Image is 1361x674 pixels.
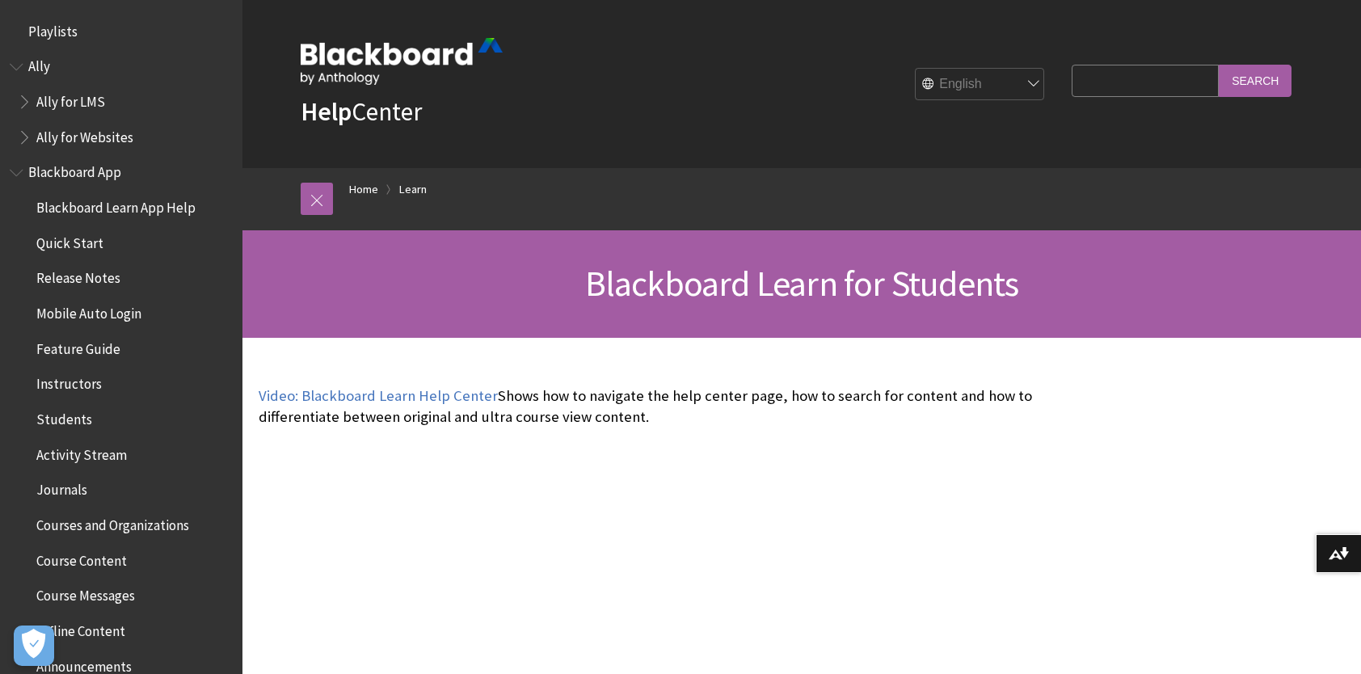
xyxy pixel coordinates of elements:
img: Blackboard by Anthology [301,38,503,85]
span: Offline Content [36,617,125,639]
select: Site Language Selector [916,69,1045,101]
span: Blackboard Learn for Students [585,261,1019,305]
span: Mobile Auto Login [36,300,141,322]
a: HelpCenter [301,95,422,128]
span: Journals [36,477,87,499]
span: Students [36,406,92,428]
input: Search [1219,65,1291,96]
span: Courses and Organizations [36,512,189,533]
span: Ally [28,53,50,75]
a: Learn [399,179,427,200]
span: Activity Stream [36,441,127,463]
strong: Help [301,95,352,128]
span: Course Messages [36,583,135,604]
span: Playlists [28,18,78,40]
nav: Book outline for Playlists [10,18,233,45]
span: Quick Start [36,230,103,251]
nav: Book outline for Anthology Ally Help [10,53,233,151]
span: Ally for LMS [36,88,105,110]
a: Home [349,179,378,200]
span: Course Content [36,547,127,569]
span: Blackboard Learn App Help [36,194,196,216]
a: Video: Blackboard Learn Help Center [259,386,498,406]
p: Shows how to navigate the help center page, how to search for content and how to differentiate be... [259,385,1106,428]
span: Instructors [36,371,102,393]
button: Open Preferences [14,626,54,666]
span: Feature Guide [36,335,120,357]
span: Ally for Websites [36,124,133,145]
span: Blackboard App [28,159,121,181]
span: Release Notes [36,265,120,287]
